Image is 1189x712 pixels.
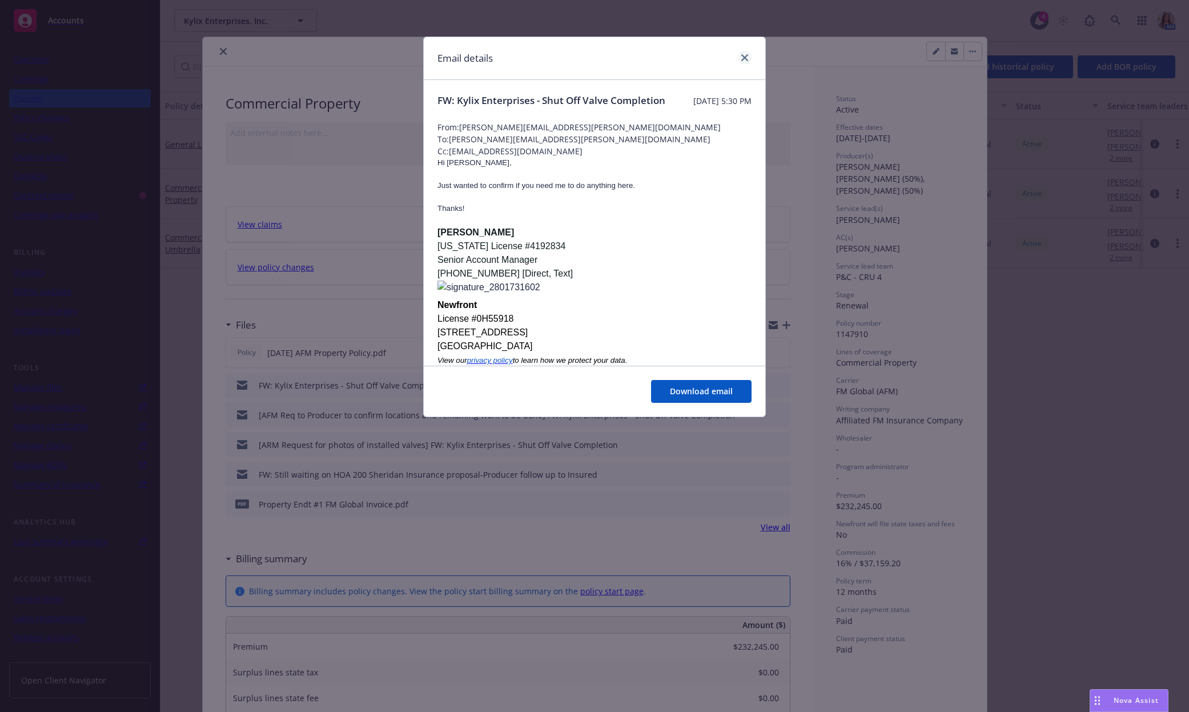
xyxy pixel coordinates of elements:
[467,356,513,365] span: privacy policy
[1090,690,1104,711] div: Drag to move
[437,341,533,351] span: [GEOGRAPHIC_DATA]
[467,355,513,365] a: privacy policy
[1090,689,1168,712] button: Nova Assist
[513,356,628,365] span: to learn how we protect your data.
[651,380,752,403] button: Download email
[670,386,733,397] span: Download email
[437,327,528,337] span: [STREET_ADDRESS]
[1114,695,1159,705] span: Nova Assist
[437,356,467,365] span: View our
